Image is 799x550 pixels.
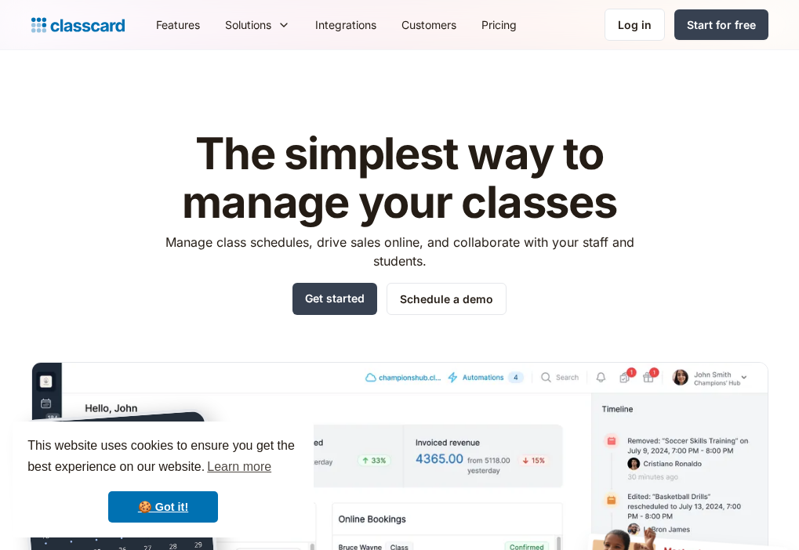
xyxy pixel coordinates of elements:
a: Log in [605,9,665,41]
a: dismiss cookie message [108,491,218,523]
a: Integrations [303,7,389,42]
a: Features [143,7,212,42]
div: Start for free [687,16,756,33]
a: Get started [292,283,377,315]
h1: The simplest way to manage your classes [151,130,648,226]
div: Solutions [225,16,271,33]
div: Solutions [212,7,303,42]
a: home [31,14,125,36]
a: Start for free [674,9,768,40]
a: Schedule a demo [387,283,507,315]
div: Log in [618,16,652,33]
a: Customers [389,7,469,42]
p: Manage class schedules, drive sales online, and collaborate with your staff and students. [151,233,648,270]
a: learn more about cookies [205,455,274,479]
span: This website uses cookies to ensure you get the best experience on our website. [27,436,299,479]
a: Pricing [469,7,529,42]
div: cookieconsent [13,422,314,537]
